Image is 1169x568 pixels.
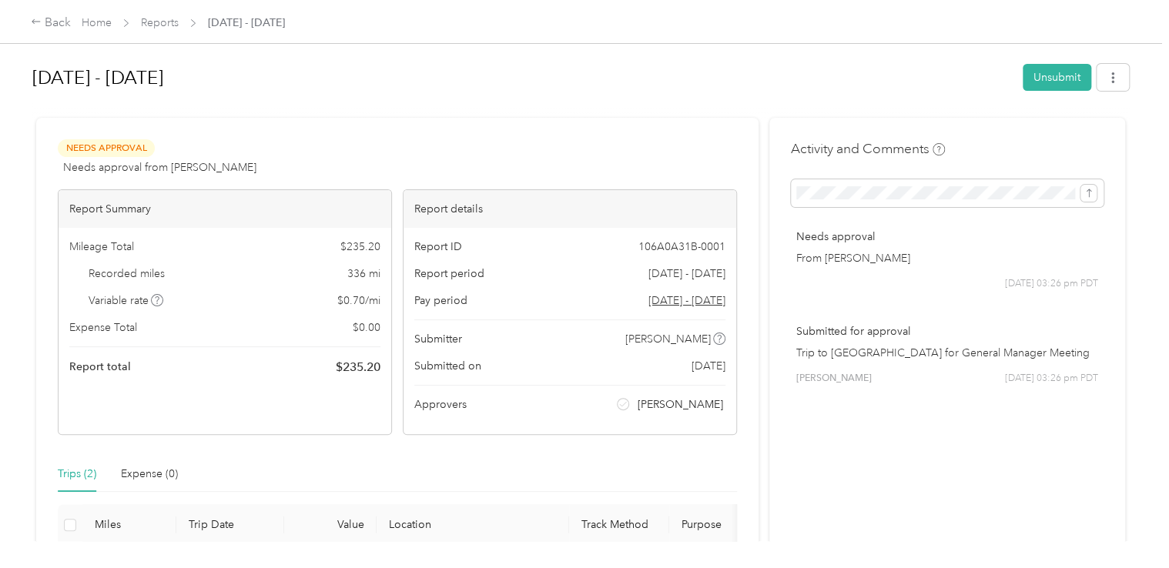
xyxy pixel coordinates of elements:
[414,331,462,347] span: Submitter
[31,14,71,32] div: Back
[414,396,467,413] span: Approvers
[796,323,1098,339] p: Submitted for approval
[59,190,391,228] div: Report Summary
[791,139,945,159] h4: Activity and Comments
[414,266,484,282] span: Report period
[638,396,723,413] span: [PERSON_NAME]
[569,504,669,546] th: Track Method
[69,319,137,336] span: Expense Total
[1083,482,1169,568] iframe: Everlance-gr Chat Button Frame
[141,16,179,29] a: Reports
[89,266,165,282] span: Recorded miles
[284,504,377,546] th: Value
[69,239,134,255] span: Mileage Total
[340,239,380,255] span: $ 235.20
[669,504,785,546] th: Purpose
[176,504,284,546] th: Trip Date
[625,331,711,347] span: [PERSON_NAME]
[82,16,112,29] a: Home
[63,159,256,175] span: Needs approval from [PERSON_NAME]
[414,239,462,255] span: Report ID
[1023,64,1091,91] button: Unsubmit
[58,139,155,157] span: Needs Approval
[638,239,725,255] span: 106A0A31B-0001
[796,372,872,386] span: [PERSON_NAME]
[82,504,176,546] th: Miles
[1005,372,1098,386] span: [DATE] 03:26 pm PDT
[414,292,467,309] span: Pay period
[353,319,380,336] span: $ 0.00
[648,292,725,309] span: Go to pay period
[69,359,131,375] span: Report total
[337,292,380,309] span: $ 0.70 / mi
[796,229,1098,245] p: Needs approval
[796,250,1098,266] p: From [PERSON_NAME]
[404,190,736,228] div: Report details
[796,345,1098,361] p: Trip to [GEOGRAPHIC_DATA] for General Manager Meeting
[58,466,96,483] div: Trips (2)
[336,358,380,376] span: $ 235.20
[347,266,380,282] span: 336 mi
[1005,277,1098,291] span: [DATE] 03:26 pm PDT
[89,292,164,309] span: Variable rate
[377,504,569,546] th: Location
[208,15,285,31] span: [DATE] - [DATE]
[648,266,725,282] span: [DATE] - [DATE]
[414,358,481,374] span: Submitted on
[121,466,178,483] div: Expense (0)
[32,59,1012,96] h1: Aug 1 - 31, 2025
[692,358,725,374] span: [DATE]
